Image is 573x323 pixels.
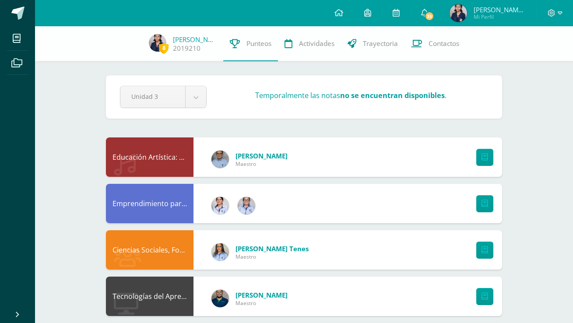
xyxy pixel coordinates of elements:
a: Trayectoria [341,26,404,61]
span: [PERSON_NAME] Tenes [236,244,309,253]
span: [PERSON_NAME] [236,291,288,299]
div: Educación Artística: Educación Musical [106,137,193,177]
img: 8fef9c4feaae74bba3b915c4762f4777.png [211,243,229,261]
span: Unidad 3 [131,86,174,107]
span: Maestro [236,160,288,168]
span: Trayectoria [363,39,398,48]
span: Mi Perfil [474,13,526,21]
a: Punteos [223,26,278,61]
strong: no se encuentran disponibles [340,91,445,100]
a: [PERSON_NAME]' [PERSON_NAME] [173,35,217,44]
span: Maestro [236,299,288,307]
span: [PERSON_NAME]' Yaxja' [474,5,526,14]
div: Tecnologías del Aprendizaje y la Comunicación [106,277,193,316]
img: 02e3e31c73f569ab554490242ab9245f.png [211,197,229,214]
a: Unidad 3 [120,86,206,108]
img: 6adaecc0da14944b75f65a3bb937cd62.png [450,4,467,22]
span: 35 [425,11,434,21]
span: [PERSON_NAME] [236,151,288,160]
a: Contactos [404,26,466,61]
span: Contactos [429,39,459,48]
span: Punteos [246,39,271,48]
img: c0a26e2fe6bfcdf9029544cd5cc8fd3b.png [211,151,229,168]
div: Ciencias Sociales, Formación Ciudadana e Interculturalidad [106,230,193,270]
span: 8 [159,42,169,53]
img: d75c63bec02e1283ee24e764633d115c.png [211,290,229,307]
img: 6adaecc0da14944b75f65a3bb937cd62.png [149,34,166,52]
span: Actividades [299,39,334,48]
h3: Temporalmente las notas . [255,91,446,100]
div: Emprendimiento para la Productividad [106,184,193,223]
span: Maestro [236,253,309,260]
a: Actividades [278,26,341,61]
img: a19da184a6dd3418ee17da1f5f2698ae.png [238,197,255,214]
a: 2019210 [173,44,200,53]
